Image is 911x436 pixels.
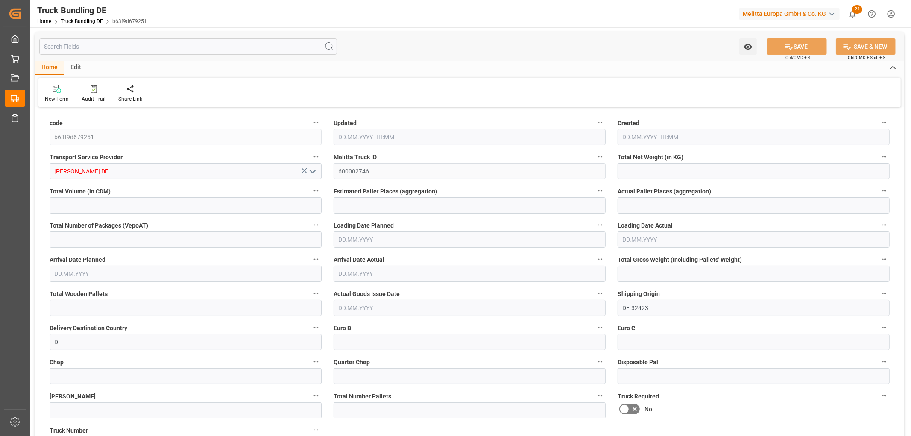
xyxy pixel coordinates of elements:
span: Ctrl/CMD + S [785,54,810,61]
button: Truck Required [879,390,890,401]
span: Total Number of Packages (VepoAT) [50,221,148,230]
button: Total Number of Packages (VepoAT) [311,219,322,231]
span: Actual Pallet Places (aggregation) [618,187,711,196]
div: Audit Trail [82,95,105,103]
button: Actual Pallet Places (aggregation) [879,185,890,196]
span: Loading Date Actual [618,221,673,230]
input: DD.MM.YYYY [334,300,606,316]
button: Actual Goods Issue Date [595,288,606,299]
button: Euro B [595,322,606,333]
a: Home [37,18,51,24]
span: Euro B [334,324,351,333]
span: Loading Date Planned [334,221,394,230]
span: Disposable Pal [618,358,658,367]
span: Delivery Destination Country [50,324,127,333]
span: Updated [334,119,357,128]
span: Total Net Weight (in KG) [618,153,683,162]
button: Loading Date Actual [879,219,890,231]
span: code [50,119,63,128]
span: 24 [852,5,862,14]
input: DD.MM.YYYY [334,266,606,282]
button: Truck Number [311,424,322,436]
span: Total Volume (in CDM) [50,187,111,196]
button: Total Volume (in CDM) [311,185,322,196]
span: Euro C [618,324,635,333]
span: Total Wooden Pallets [50,290,108,298]
span: Transport Service Provider [50,153,123,162]
button: SAVE [767,38,827,55]
span: Total Number Pallets [334,392,391,401]
button: Chep [311,356,322,367]
button: Melitta Europa GmbH & Co. KG [739,6,843,22]
button: Arrival Date Actual [595,254,606,265]
button: Melitta Truck ID [595,151,606,162]
button: Arrival Date Planned [311,254,322,265]
span: Created [618,119,639,128]
span: Actual Goods Issue Date [334,290,400,298]
button: Total Gross Weight (Including Pallets' Weight) [879,254,890,265]
span: Truck Required [618,392,659,401]
input: DD.MM.YYYY HH:MM [334,129,606,145]
button: [PERSON_NAME] [311,390,322,401]
span: Arrival Date Actual [334,255,384,264]
input: DD.MM.YYYY HH:MM [618,129,890,145]
span: Total Gross Weight (Including Pallets' Weight) [618,255,742,264]
div: Melitta Europa GmbH & Co. KG [739,8,840,20]
span: No [644,405,652,414]
span: Quarter Chep [334,358,370,367]
button: open menu [739,38,757,55]
a: Truck Bundling DE [61,18,103,24]
button: Transport Service Provider [311,151,322,162]
button: Updated [595,117,606,128]
button: Total Wooden Pallets [311,288,322,299]
input: DD.MM.YYYY [50,266,322,282]
button: Help Center [862,4,882,23]
div: Home [35,61,64,75]
span: Truck Number [50,426,88,435]
span: Shipping Origin [618,290,660,298]
button: Estimated Pallet Places (aggregation) [595,185,606,196]
span: Ctrl/CMD + Shift + S [848,54,885,61]
button: Total Net Weight (in KG) [879,151,890,162]
input: Search Fields [39,38,337,55]
button: Disposable Pal [879,356,890,367]
button: Created [879,117,890,128]
span: Melitta Truck ID [334,153,377,162]
button: Shipping Origin [879,288,890,299]
button: show 24 new notifications [843,4,862,23]
div: New Form [45,95,69,103]
button: code [311,117,322,128]
button: Quarter Chep [595,356,606,367]
span: Chep [50,358,64,367]
span: Estimated Pallet Places (aggregation) [334,187,437,196]
button: Euro C [879,322,890,333]
input: DD.MM.YYYY [618,231,890,248]
button: Total Number Pallets [595,390,606,401]
div: Edit [64,61,88,75]
div: Share Link [118,95,142,103]
span: [PERSON_NAME] [50,392,96,401]
div: Truck Bundling DE [37,4,147,17]
input: DD.MM.YYYY [334,231,606,248]
button: SAVE & NEW [836,38,896,55]
button: Delivery Destination Country [311,322,322,333]
button: Loading Date Planned [595,219,606,231]
span: Arrival Date Planned [50,255,105,264]
button: open menu [306,165,319,178]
